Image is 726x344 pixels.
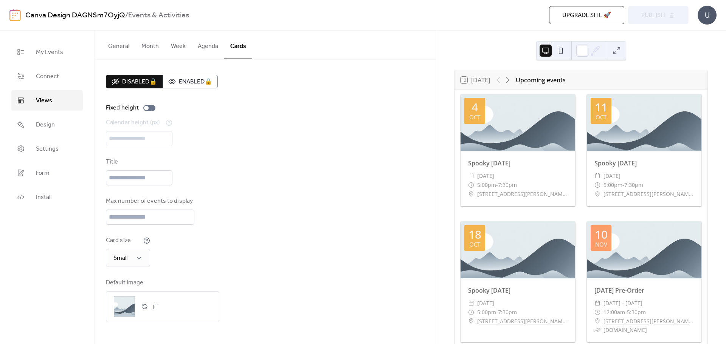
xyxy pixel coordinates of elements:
span: 5:00pm [477,308,496,317]
div: Oct [596,114,607,120]
span: Settings [36,145,59,154]
span: [DATE] [603,171,621,180]
button: Cards [224,31,252,59]
div: Upcoming events [516,76,566,85]
a: [STREET_ADDRESS][PERSON_NAME] [PERSON_NAME], OH 45152 [477,190,568,199]
div: ​ [594,317,600,326]
div: Title [106,157,171,167]
div: Spooky [DATE] [461,159,575,168]
span: - [496,308,498,317]
a: Settings [11,139,83,159]
a: Install [11,187,83,207]
div: ​ [594,190,600,199]
a: [STREET_ADDRESS][PERSON_NAME] [PERSON_NAME], OH 45152 [477,317,568,326]
span: 5:00pm [603,180,622,190]
b: Events & Activities [128,8,189,23]
div: ​ [468,180,474,190]
button: Agenda [192,31,224,59]
a: [DOMAIN_NAME] [603,326,647,333]
div: 18 [468,229,481,240]
div: Fixed height [106,103,139,113]
span: Small [113,252,127,264]
div: 4 [472,102,478,113]
div: ​ [468,317,474,326]
div: Oct [469,114,480,120]
a: [STREET_ADDRESS][PERSON_NAME] [PERSON_NAME], OH 45152 [603,190,694,199]
span: 7:30pm [498,180,517,190]
span: 7:30pm [624,180,643,190]
span: 7:30pm [498,308,517,317]
span: Form [36,169,50,178]
a: Design [11,114,83,135]
div: ​ [594,325,600,335]
button: Month [135,31,165,59]
div: Spooky [DATE] [587,159,701,168]
div: ​ [594,308,600,317]
div: Oct [469,242,480,247]
span: Connect [36,72,59,81]
span: Design [36,120,55,130]
button: General [102,31,135,59]
span: 5:30pm [627,308,646,317]
div: 10 [595,229,608,240]
div: ​ [468,171,474,180]
a: [STREET_ADDRESS][PERSON_NAME] [PERSON_NAME], OH 45152 [603,317,694,326]
b: / [125,8,128,23]
div: ​ [594,299,600,308]
a: My Events [11,42,83,62]
button: Upgrade site 🚀 [549,6,624,24]
div: ​ [594,171,600,180]
div: Nov [595,242,607,247]
div: Default Image [106,278,218,287]
div: ​ [594,180,600,190]
span: My Events [36,48,63,57]
span: 5:00pm [477,180,496,190]
div: U [698,6,717,25]
div: ​ [468,299,474,308]
span: Upgrade site 🚀 [562,11,611,20]
div: Max number of events to display [106,197,193,206]
a: Connect [11,66,83,86]
span: [DATE] [477,299,494,308]
div: ​ [468,190,474,199]
img: logo [9,9,21,21]
span: - [622,180,624,190]
span: [DATE] - [DATE] [603,299,642,308]
div: ; [114,296,135,317]
a: Views [11,90,83,111]
span: - [625,308,627,317]
a: [DATE] Pre-Order [594,286,644,295]
span: 12:00am [603,308,625,317]
div: Card size [106,236,142,245]
button: Week [165,31,192,59]
div: 11 [595,102,608,113]
div: Spooky [DATE] [461,286,575,295]
span: Install [36,193,51,202]
a: Form [11,163,83,183]
span: [DATE] [477,171,494,180]
span: - [496,180,498,190]
div: ​ [468,308,474,317]
a: Canva Design DAGNSm7OyjQ [25,8,125,23]
span: Views [36,96,52,105]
